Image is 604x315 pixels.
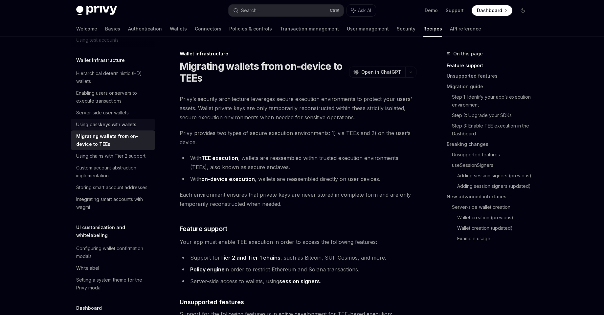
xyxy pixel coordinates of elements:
span: Each environment ensures that private keys are never stored in complete form and are only tempora... [180,190,416,208]
button: Search...CtrlK [229,5,344,16]
div: Search... [241,7,259,14]
div: Wallet infrastructure [180,50,416,57]
a: Wallets [170,21,187,37]
a: Unsupported features [452,149,533,160]
a: Recipes [423,21,442,37]
a: New advanced interfaces [447,191,533,202]
a: on-device execution [201,176,255,183]
a: Step 1: Identify your app’s execution environment [452,92,533,110]
a: Breaking changes [447,139,533,149]
span: Open in ChatGPT [361,69,401,75]
a: Welcome [76,21,97,37]
li: in order to restrict Ethereum and Solana transactions. [180,265,416,274]
li: With , wallets are reassembled directly on user devices. [180,174,416,184]
li: Support for , such as Bitcoin, SUI, Cosmos, and more. [180,253,416,262]
a: Migrating wallets from on-device to TEEs [71,130,155,150]
a: Tier 2 and Tier 1 chains [220,254,280,261]
a: Dashboard [472,5,512,16]
li: With , wallets are reassembled within trusted execution environments (TEEs), also known as secure... [180,153,416,172]
button: Ask AI [347,5,376,16]
span: Feature support [180,224,227,233]
div: Integrating smart accounts with wagmi [76,195,151,211]
a: Feature support [447,60,533,71]
span: Privy provides two types of secure execution environments: 1) via TEEs and 2) on the user’s device. [180,128,416,147]
a: API reference [450,21,481,37]
a: Adding session signers (updated) [457,181,533,191]
a: Demo [425,7,438,14]
a: Authentication [128,21,162,37]
a: Support [446,7,464,14]
span: Ctrl K [330,8,340,13]
div: Using passkeys with wallets [76,121,136,128]
span: Privy’s security architecture leverages secure execution environments to protect your users’ asse... [180,94,416,122]
a: Hierarchical deterministic (HD) wallets [71,68,155,87]
a: Setting a system theme for the Privy modal [71,274,155,294]
a: Integrating smart accounts with wagmi [71,193,155,213]
a: Using chains with Tier 2 support [71,150,155,162]
a: Custom account abstraction implementation [71,162,155,182]
a: Connectors [195,21,221,37]
span: On this page [453,50,483,58]
a: Transaction management [280,21,339,37]
a: Server-side wallet creation [452,202,533,212]
div: Custom account abstraction implementation [76,164,151,180]
a: Enabling users or servers to execute transactions [71,87,155,107]
a: Example usage [457,233,533,244]
a: Configuring wallet confirmation modals [71,243,155,262]
div: Storing smart account addresses [76,184,147,191]
a: Migration guide [447,81,533,92]
a: session signers [279,278,320,285]
a: Server-side user wallets [71,107,155,119]
div: Configuring wallet confirmation modals [76,245,151,260]
h1: Migrating wallets from on-device to TEEs [180,60,347,84]
a: Using passkeys with wallets [71,119,155,130]
li: Server-side access to wallets, using . [180,277,416,286]
div: Enabling users or servers to execute transactions [76,89,151,105]
a: Wallet creation (updated) [457,223,533,233]
div: Migrating wallets from on-device to TEEs [76,132,151,148]
span: Dashboard [477,7,502,14]
div: Hierarchical deterministic (HD) wallets [76,69,151,85]
img: dark logo [76,6,117,15]
a: Storing smart account addresses [71,182,155,193]
a: Policies & controls [229,21,272,37]
button: Toggle dark mode [518,5,528,16]
a: Step 2: Upgrade your SDKs [452,110,533,121]
a: User management [347,21,389,37]
div: Whitelabel [76,264,99,272]
div: Setting a system theme for the Privy modal [76,276,151,292]
a: Wallet creation (previous) [457,212,533,223]
span: Unsupported features [180,298,244,306]
h5: Wallet infrastructure [76,56,125,64]
button: Open in ChatGPT [349,67,405,78]
div: Server-side user wallets [76,109,129,117]
a: TEE execution [201,155,238,162]
a: useSessionSigners [452,160,533,170]
div: Using chains with Tier 2 support [76,152,145,160]
a: Step 3: Enable TEE execution in the Dashboard [452,121,533,139]
a: Policy engine [190,266,225,273]
a: Unsupported features [447,71,533,81]
span: Your app must enable TEE execution in order to access the following features: [180,237,416,246]
span: Ask AI [358,7,371,14]
a: Whitelabel [71,262,155,274]
h5: Dashboard [76,304,102,312]
a: Security [397,21,415,37]
a: Basics [105,21,120,37]
a: Adding session signers (previous) [457,170,533,181]
h5: UI customization and whitelabeling [76,224,155,239]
